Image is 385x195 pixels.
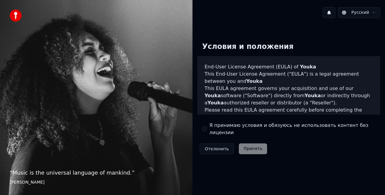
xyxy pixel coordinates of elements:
button: Отклонить [200,143,234,154]
label: Я принимаю условия и обязуюсь не использовать контент без лицензии [209,122,375,136]
img: youka [10,10,22,22]
div: Условия и положения [197,37,298,56]
h3: End-User License Agreement (EULA) of [205,63,373,70]
span: Youka [287,114,303,120]
span: Youka [305,93,321,98]
footer: [PERSON_NAME] [10,179,183,185]
p: This EULA agreement governs your acquisition and use of our software ("Software") directly from o... [205,85,373,106]
span: Youka [205,93,221,98]
p: This End-User License Agreement ("EULA") is a legal agreement between you and [205,70,373,85]
p: Please read this EULA agreement carefully before completing the installation process and using th... [205,106,373,135]
span: Youka [208,100,224,106]
p: “ Music is the universal language of mankind. ” [10,169,183,177]
span: Youka [246,78,263,84]
span: Youka [300,64,316,70]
